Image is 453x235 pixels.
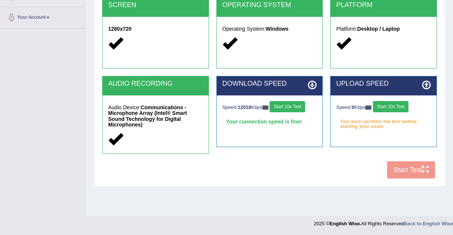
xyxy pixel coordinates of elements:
[266,26,289,32] strong: Windows
[373,101,408,112] button: Start 10s Test
[365,106,371,110] img: ajax-loader-fb-connection.gif
[357,26,400,32] strong: Desktop / Laptop
[336,80,431,88] h2: UPLOAD SPEED
[222,80,317,88] h2: DOWNLOAD SPEED
[108,80,203,88] h2: AUDIO RECORDING
[314,216,453,227] div: 2025 © All Rights Reserved
[336,116,431,127] em: You must perform the test before starting your exam
[336,101,431,114] div: Speed: Kbps
[108,26,131,32] strong: 1280x720
[238,104,251,110] strong: 12018
[222,101,317,114] div: Speed: Kbps
[108,105,203,128] h5: Audio Device:
[336,1,431,9] h2: PLATFORM
[222,116,317,127] div: Your connection speed is fine!
[329,221,361,226] strong: English Wise.
[404,221,453,226] a: Back to English Wise
[108,104,187,128] strong: Communications - Microphone Array (Intel® Smart Sound Technology for Digital Microphones)
[270,101,305,112] button: Start 10s Test
[222,1,317,9] h2: OPERATING SYSTEM
[0,7,86,26] a: Your Account
[108,1,203,9] h2: SCREEN
[222,26,317,32] h5: Operating System:
[352,104,355,110] strong: 0
[336,26,431,32] h5: Platform:
[262,106,268,110] img: ajax-loader-fb-connection.gif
